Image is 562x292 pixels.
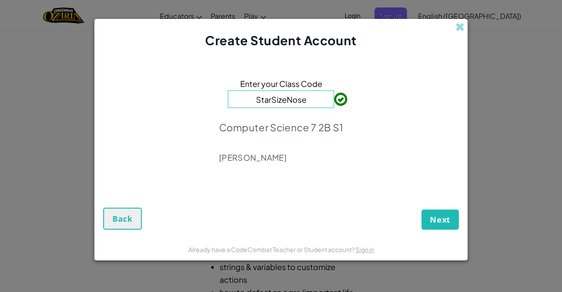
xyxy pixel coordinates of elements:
button: Back [103,208,142,230]
span: Enter your Class Code [240,77,322,90]
span: Next [430,214,450,225]
span: Create Student Account [205,32,357,48]
p: [PERSON_NAME] [219,152,343,163]
button: Next [421,209,459,230]
p: Computer Science 7 2B S1 [219,121,343,133]
a: Sign in [356,245,374,253]
span: Already have a CodeCombat Teacher or Student account? [188,245,356,253]
span: Back [112,213,133,224]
